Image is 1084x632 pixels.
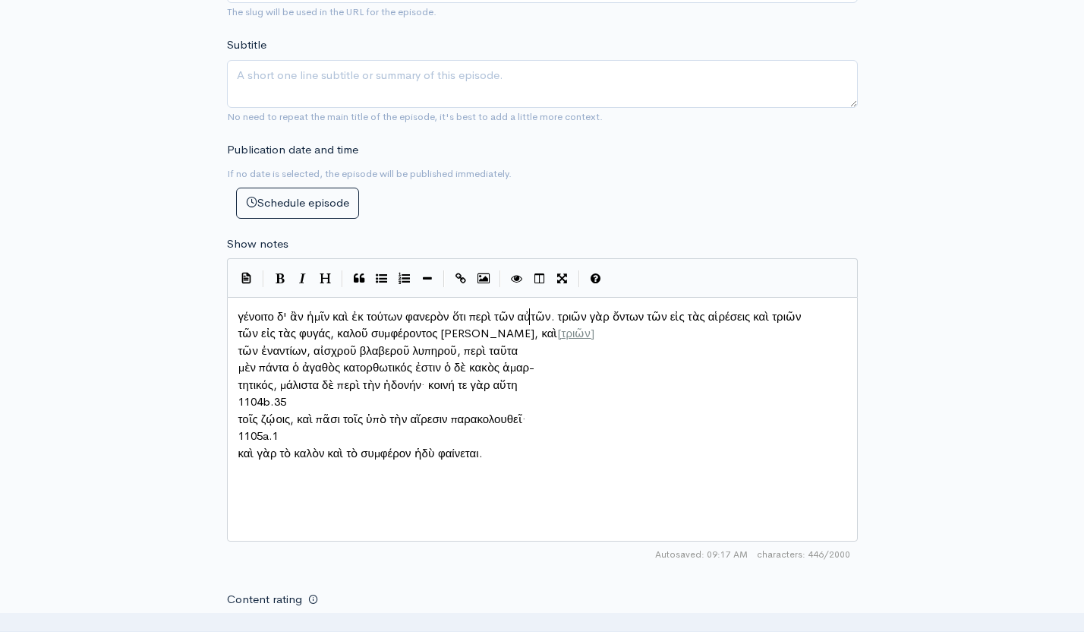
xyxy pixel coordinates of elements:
[528,267,551,290] button: Toggle Side by Side
[227,235,288,253] label: Show notes
[238,360,535,374] span: μὲν πάντα ὁ ἀγαθὸς κατορθωτικός ἐστιν ὁ δὲ κακὸς ἁμαρ-
[557,326,561,340] span: [
[227,110,603,123] small: No need to repeat the main title of the episode, it's best to add a little more context.
[227,5,436,18] small: The slug will be used in the URL for the episode.
[238,309,802,324] span: γένοιτο δ' ἂν ἡμῖν καὶ ἐκ τούτων φανερὸν ὅτι περὶ τῶν αὐτῶν. τριῶν γὰρ ὄντων τῶν εἰς τὰς αἱρέσεις...
[499,270,501,288] i: |
[585,267,607,290] button: Markdown Guide
[416,267,439,290] button: Insert Horizontal Line
[449,267,472,290] button: Create Link
[393,267,416,290] button: Numbered List
[443,270,445,288] i: |
[591,326,594,340] span: ]
[291,267,314,290] button: Italic
[238,428,279,443] span: 1105a.1
[238,343,518,358] span: τῶν ἐναντίων, αἰσχροῦ βλαβεροῦ λυπηροῦ, περὶ ταῦτα
[227,584,302,615] label: Content rating
[472,267,495,290] button: Insert Image
[227,167,512,180] small: If no date is selected, the episode will be published immediately.
[238,378,524,392] span: τητικός, μάλιστα δὲ περὶ τὴν ἡδονήν· κοινή τε γὰρ αὕτη
[655,548,748,561] span: Autosaved: 09:17 AM
[263,270,264,288] i: |
[227,36,266,54] label: Subtitle
[506,267,528,290] button: Toggle Preview
[236,188,359,219] button: Schedule episode
[578,270,580,288] i: |
[370,267,393,290] button: Generic List
[235,266,258,289] button: Insert Show Notes Template
[238,326,594,340] span: τῶν εἰς τὰς φυγάς, καλοῦ συμφέροντος [PERSON_NAME], καὶ
[348,267,370,290] button: Quote
[227,141,358,159] label: Publication date and time
[269,267,291,290] button: Bold
[238,412,526,426] span: τοῖς ζῴοις, καὶ πᾶσι τοῖς ὑπὸ τὴν αἵρεσιν παρακολουθεῖ·
[342,270,343,288] i: |
[551,267,574,290] button: Toggle Fullscreen
[561,326,590,340] span: τριῶν
[314,267,337,290] button: Heading
[238,446,483,460] span: καὶ γὰρ τὸ καλὸν καὶ τὸ συμφέρον ἡδὺ φαίνεται.
[238,394,286,409] span: 1104b.35
[757,548,850,561] span: 446/2000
